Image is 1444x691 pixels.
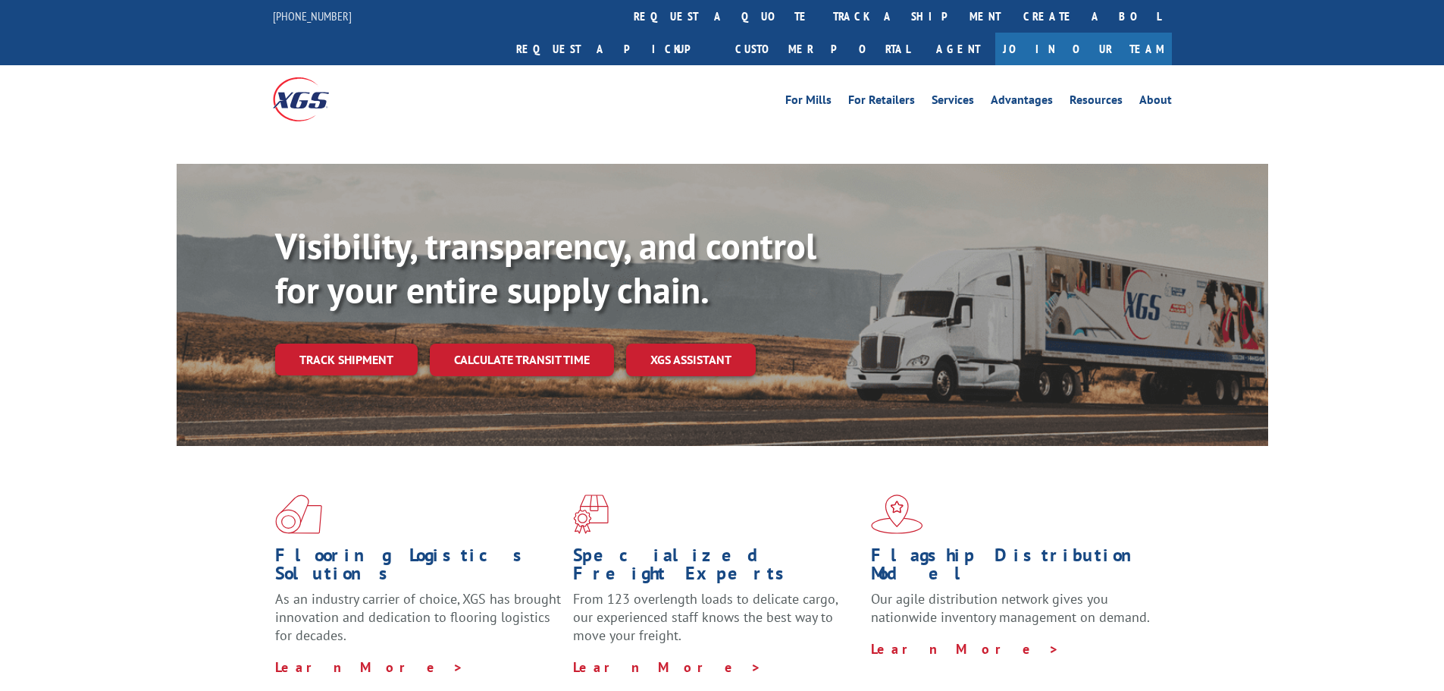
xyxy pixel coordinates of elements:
[871,546,1157,590] h1: Flagship Distribution Model
[921,33,995,65] a: Agent
[991,94,1053,111] a: Advantages
[275,546,562,590] h1: Flooring Logistics Solutions
[273,8,352,24] a: [PHONE_NUMBER]
[573,495,609,534] img: xgs-icon-focused-on-flooring-red
[430,344,614,376] a: Calculate transit time
[626,344,756,376] a: XGS ASSISTANT
[573,658,762,676] a: Learn More >
[275,495,322,534] img: xgs-icon-total-supply-chain-intelligence-red
[871,590,1150,626] span: Our agile distribution network gives you nationwide inventory management on demand.
[275,222,816,313] b: Visibility, transparency, and control for your entire supply chain.
[932,94,974,111] a: Services
[995,33,1172,65] a: Join Our Team
[505,33,724,65] a: Request a pickup
[871,640,1060,658] a: Learn More >
[871,495,923,534] img: xgs-icon-flagship-distribution-model-red
[573,590,860,658] p: From 123 overlength loads to delicate cargo, our experienced staff knows the best way to move you...
[785,94,832,111] a: For Mills
[275,590,561,644] span: As an industry carrier of choice, XGS has brought innovation and dedication to flooring logistics...
[1070,94,1123,111] a: Resources
[573,546,860,590] h1: Specialized Freight Experts
[1139,94,1172,111] a: About
[724,33,921,65] a: Customer Portal
[848,94,915,111] a: For Retailers
[275,658,464,676] a: Learn More >
[275,344,418,375] a: Track shipment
